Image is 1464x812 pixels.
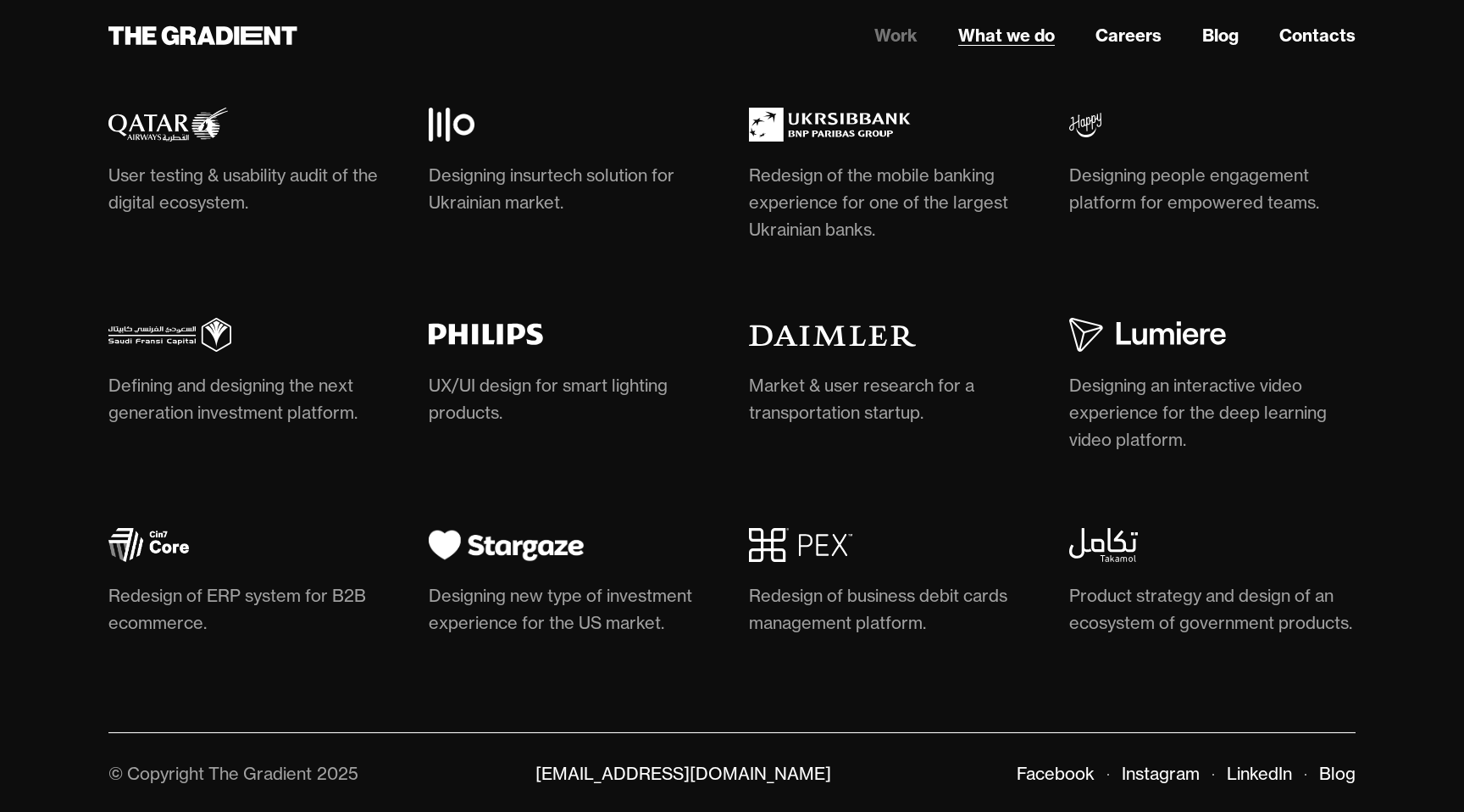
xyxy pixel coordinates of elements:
[749,582,1035,637] div: Redesign of business debit cards management platform.
[108,108,395,223] a: User testing & usability audit of the digital ecosystem.
[429,162,715,216] div: Designing insurtech solution for Ukrainian market.
[749,108,1035,250] a: Redesign of the mobile banking experience for one of the largest Ukrainian banks.
[108,372,395,426] div: Defining and designing the next generation investment platform.
[1279,23,1356,48] a: Contacts
[535,763,831,784] a: [EMAIL_ADDRESS][DOMAIN_NAME]
[1227,763,1292,784] a: LinkedIn
[1122,763,1200,784] a: Instagram
[1069,372,1356,453] div: Designing an interactive video experience for the deep learning video platform.
[429,582,715,637] div: Designing new type of investment experience for the US market.
[1069,318,1356,460] a: Designing an interactive video experience for the deep learning video platform.
[1069,162,1356,216] div: Designing people engagement platform for empowered teams.
[749,162,1035,243] div: Redesign of the mobile banking experience for one of the largest Ukrainian banks.
[108,763,312,784] div: © Copyright The Gradient
[749,318,1035,433] a: Market & user research for a transportation startup.
[429,108,715,223] a: Designing insurtech solution for Ukrainian market.
[429,372,715,426] div: UX/UI design for smart lighting products.
[317,763,358,784] div: 2025
[749,372,1035,426] div: Market & user research for a transportation startup.
[874,23,918,48] a: Work
[1069,108,1356,223] a: Designing people engagement platform for empowered teams.
[108,162,395,216] div: User testing & usability audit of the digital ecosystem.
[1017,763,1095,784] a: Facebook
[749,528,1035,643] a: Redesign of business debit cards management platform.
[429,318,715,433] a: UX/UI design for smart lighting products.
[1319,763,1356,784] a: Blog
[108,318,395,433] a: Defining and designing the next generation investment platform.
[1069,528,1356,643] a: Product strategy and design of an ecosystem of government products.
[108,528,395,643] a: Redesign of ERP system for B2B ecommerce.
[108,582,395,637] div: Redesign of ERP system for B2B ecommerce.
[1069,582,1356,637] div: Product strategy and design of an ecosystem of government products.
[1202,23,1239,48] a: Blog
[1095,23,1162,48] a: Careers
[429,528,715,643] a: Designing new type of investment experience for the US market.
[958,23,1055,48] a: What we do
